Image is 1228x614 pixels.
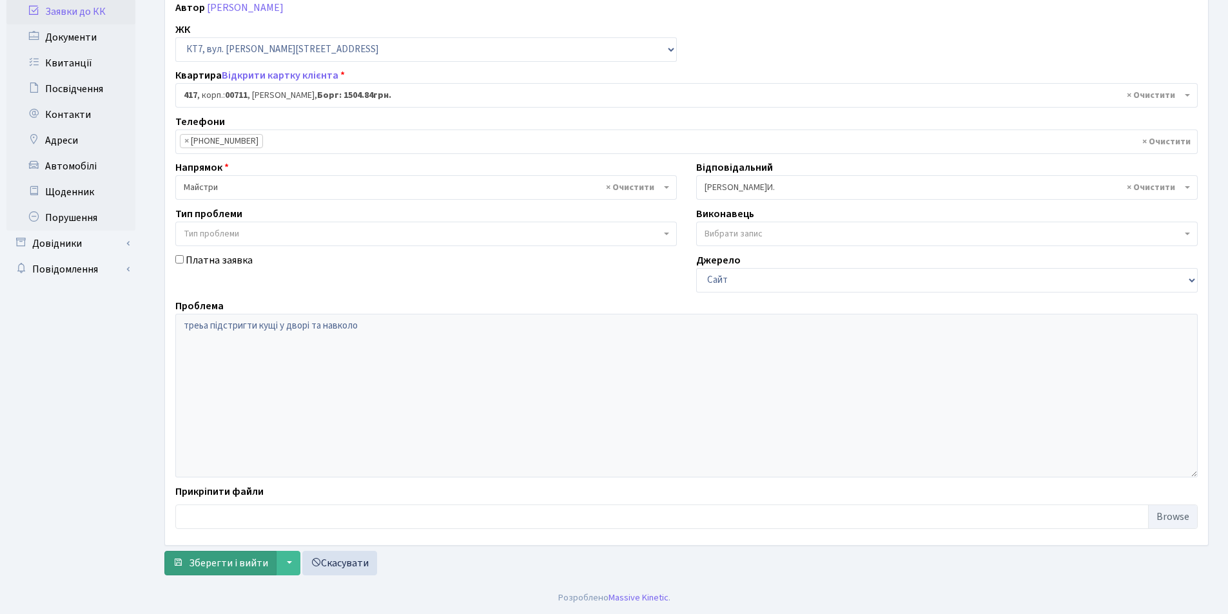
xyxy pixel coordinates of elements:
[184,89,197,102] b: 417
[184,135,189,148] span: ×
[705,181,1182,194] span: Шурубалко В.И.
[186,253,253,268] label: Платна заявка
[696,253,741,268] label: Джерело
[6,128,135,153] a: Адреси
[207,1,284,15] a: [PERSON_NAME]
[175,22,190,37] label: ЖК
[6,76,135,102] a: Посвідчення
[558,591,670,605] div: Розроблено .
[225,89,248,102] b: 00711
[696,160,773,175] label: Відповідальний
[222,68,338,82] a: Відкрити картку клієнта
[609,591,668,604] a: Massive Kinetic
[317,89,391,102] b: Борг: 1504.84грн.
[175,175,677,200] span: Майстри
[6,231,135,256] a: Довідники
[606,181,654,194] span: Видалити всі елементи
[6,24,135,50] a: Документи
[175,83,1198,108] span: <b>417</b>, корп.: <b>00711</b>, Лавров Станіслав Миколайович, <b>Борг: 1504.84грн.</b>
[184,181,661,194] span: Майстри
[6,102,135,128] a: Контакти
[1127,181,1175,194] span: Видалити всі елементи
[6,205,135,231] a: Порушення
[175,484,264,499] label: Прикріпити файли
[6,153,135,179] a: Автомобілі
[175,298,224,314] label: Проблема
[302,551,377,575] a: Скасувати
[175,314,1198,477] textarea: треьа підстригти кущі у дворі та навколо
[175,160,229,175] label: Напрямок
[184,227,239,240] span: Тип проблеми
[6,179,135,205] a: Щоденник
[175,114,225,130] label: Телефони
[175,206,242,222] label: Тип проблеми
[175,68,345,83] label: Квартира
[6,50,135,76] a: Квитанції
[1127,89,1175,102] span: Видалити всі елементи
[696,175,1198,200] span: Шурубалко В.И.
[164,551,277,575] button: Зберегти і вийти
[705,227,763,240] span: Вибрати запис
[1142,135,1191,148] span: Видалити всі елементи
[6,256,135,282] a: Повідомлення
[180,134,263,148] li: (063) 312-60-21
[696,206,754,222] label: Виконавець
[184,89,1182,102] span: <b>417</b>, корп.: <b>00711</b>, Лавров Станіслав Миколайович, <b>Борг: 1504.84грн.</b>
[189,556,268,570] span: Зберегти і вийти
